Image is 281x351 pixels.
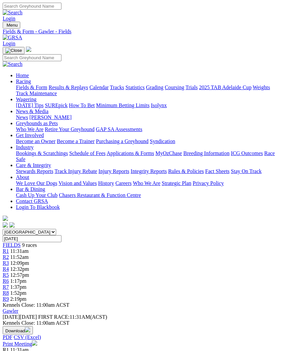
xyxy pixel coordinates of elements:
[110,85,124,90] a: Tracks
[32,340,37,346] img: printer.svg
[10,284,27,290] span: 1:37pm
[45,102,67,108] a: SUREpick
[3,3,61,10] input: Search
[58,180,97,186] a: Vision and Values
[131,168,167,174] a: Integrity Reports
[3,16,15,21] a: Login
[3,235,61,242] input: Select date
[10,260,29,266] span: 12:09pm
[115,180,132,186] a: Careers
[16,96,37,102] a: Wagering
[10,272,29,278] span: 12:57pm
[3,341,37,347] a: Print Meeting
[16,132,44,138] a: Get Involved
[3,260,9,266] a: R3
[3,10,23,16] img: Search
[16,144,34,150] a: Industry
[3,308,18,314] a: Gawler
[16,126,278,132] div: Greyhounds as Pets
[16,192,57,198] a: Cash Up Your Club
[193,180,224,186] a: Privacy Policy
[3,61,23,67] img: Search
[16,162,51,168] a: Care & Integrity
[150,138,175,144] a: Syndication
[3,41,15,46] a: Login
[16,120,58,126] a: Greyhounds as Pets
[5,48,22,53] img: Close
[3,334,12,340] a: PDF
[107,150,154,156] a: Applications & Forms
[185,85,198,90] a: Trials
[16,102,278,108] div: Wagering
[22,242,37,248] span: 9 races
[199,85,251,90] a: 2025 TAB Adelaide Cup
[16,186,45,192] a: Bar & Dining
[69,150,105,156] a: Schedule of Fees
[162,180,191,186] a: Strategic Plan
[168,168,204,174] a: Rules & Policies
[3,22,20,29] button: Toggle navigation
[16,150,278,162] div: Industry
[9,222,15,228] img: twitter.svg
[16,198,48,204] a: Contact GRSA
[155,150,182,156] a: MyOzChase
[29,114,71,120] a: [PERSON_NAME]
[10,248,29,254] span: 11:31am
[16,174,29,180] a: About
[16,85,47,90] a: Fields & Form
[3,314,37,320] span: [DATE]
[3,314,20,320] span: [DATE]
[16,90,57,96] a: Track Maintenance
[3,54,61,61] input: Search
[3,29,278,35] a: Fields & Form - Gawler - Fields
[3,254,9,260] a: R2
[10,266,29,272] span: 12:32pm
[16,114,278,120] div: News & Media
[14,334,41,340] a: CSV (Excel)
[45,126,95,132] a: Retire Your Greyhound
[16,85,278,96] div: Racing
[96,138,148,144] a: Purchasing a Greyhound
[48,85,88,90] a: Results & Replays
[151,102,167,108] a: Isolynx
[146,85,163,90] a: Grading
[3,272,9,278] a: R5
[96,102,149,108] a: Minimum Betting Limits
[3,248,9,254] span: R1
[183,150,230,156] a: Breeding Information
[54,168,97,174] a: Track Injury Rebate
[3,290,9,296] span: R8
[205,168,230,174] a: Fact Sheets
[231,168,261,174] a: Stay On Track
[3,296,9,302] a: R9
[3,302,69,308] span: Kennels Close: 11:00am ACST
[16,192,278,198] div: Bar & Dining
[10,296,27,302] span: 2:19pm
[16,180,57,186] a: We Love Our Dogs
[10,254,29,260] span: 11:52am
[10,290,27,296] span: 1:52pm
[3,216,8,221] img: logo-grsa-white.png
[16,168,278,174] div: Care & Integrity
[98,168,129,174] a: Injury Reports
[3,278,9,284] a: R6
[57,138,95,144] a: Become a Trainer
[3,326,33,334] button: Download
[59,192,141,198] a: Chasers Restaurant & Function Centre
[38,314,107,320] span: 11:31AM(ACST)
[16,114,28,120] a: News
[98,180,114,186] a: History
[69,102,95,108] a: How To Bet
[7,23,18,28] span: Menu
[3,47,25,54] button: Toggle navigation
[25,327,30,332] img: download.svg
[3,242,21,248] a: FIELDS
[231,150,263,156] a: ICG Outcomes
[3,266,9,272] span: R4
[16,79,31,84] a: Racing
